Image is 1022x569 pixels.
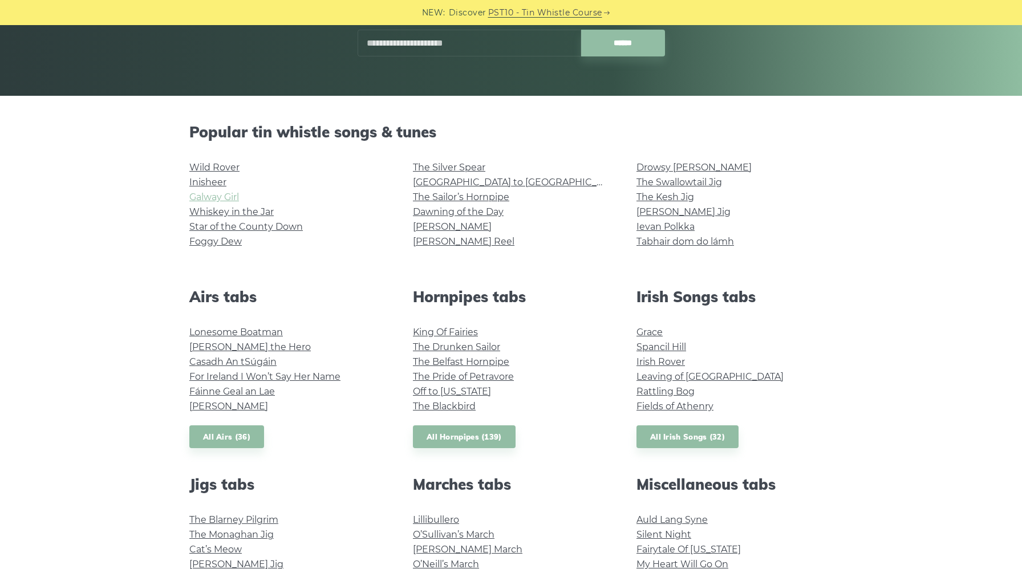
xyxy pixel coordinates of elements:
[189,356,277,367] a: Casadh An tSúgáin
[636,356,685,367] a: Irish Rover
[636,162,752,173] a: Drowsy [PERSON_NAME]
[413,371,514,382] a: The Pride of Petravore
[413,342,500,352] a: The Drunken Sailor
[413,529,494,540] a: O’Sullivan’s March
[636,206,731,217] a: [PERSON_NAME] Jig
[189,177,226,188] a: Inisheer
[189,401,268,412] a: [PERSON_NAME]
[413,327,478,338] a: King Of Fairies
[189,162,240,173] a: Wild Rover
[636,327,663,338] a: Grace
[413,514,459,525] a: Lillibullero
[636,544,741,555] a: Fairytale Of [US_STATE]
[189,236,242,247] a: Foggy Dew
[189,475,386,493] h2: Jigs tabs
[636,177,722,188] a: The Swallowtail Jig
[413,356,509,367] a: The Belfast Hornpipe
[189,529,274,540] a: The Monaghan Jig
[636,221,695,232] a: Ievan Polkka
[189,206,274,217] a: Whiskey in the Jar
[413,544,522,555] a: [PERSON_NAME] March
[413,177,623,188] a: [GEOGRAPHIC_DATA] to [GEOGRAPHIC_DATA]
[636,236,734,247] a: Tabhair dom do lámh
[449,6,486,19] span: Discover
[413,206,504,217] a: Dawning of the Day
[413,475,609,493] h2: Marches tabs
[413,386,491,397] a: Off to [US_STATE]
[189,221,303,232] a: Star of the County Down
[189,123,833,141] h2: Popular tin whistle songs & tunes
[189,288,386,306] h2: Airs tabs
[189,514,278,525] a: The Blarney Pilgrim
[636,475,833,493] h2: Miscellaneous tabs
[189,425,264,449] a: All Airs (36)
[636,425,739,449] a: All Irish Songs (32)
[636,529,691,540] a: Silent Night
[413,162,485,173] a: The Silver Spear
[636,371,784,382] a: Leaving of [GEOGRAPHIC_DATA]
[488,6,602,19] a: PST10 - Tin Whistle Course
[413,221,492,232] a: [PERSON_NAME]
[189,386,275,397] a: Fáinne Geal an Lae
[636,386,695,397] a: Rattling Bog
[636,192,694,202] a: The Kesh Jig
[189,192,239,202] a: Galway Girl
[189,371,340,382] a: For Ireland I Won’t Say Her Name
[413,288,609,306] h2: Hornpipes tabs
[636,401,713,412] a: Fields of Athenry
[413,401,476,412] a: The Blackbird
[636,514,708,525] a: Auld Lang Syne
[189,327,283,338] a: Lonesome Boatman
[636,288,833,306] h2: Irish Songs tabs
[413,236,514,247] a: [PERSON_NAME] Reel
[189,544,242,555] a: Cat’s Meow
[413,425,516,449] a: All Hornpipes (139)
[189,342,311,352] a: [PERSON_NAME] the Hero
[422,6,445,19] span: NEW:
[413,192,509,202] a: The Sailor’s Hornpipe
[636,342,686,352] a: Spancil Hill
